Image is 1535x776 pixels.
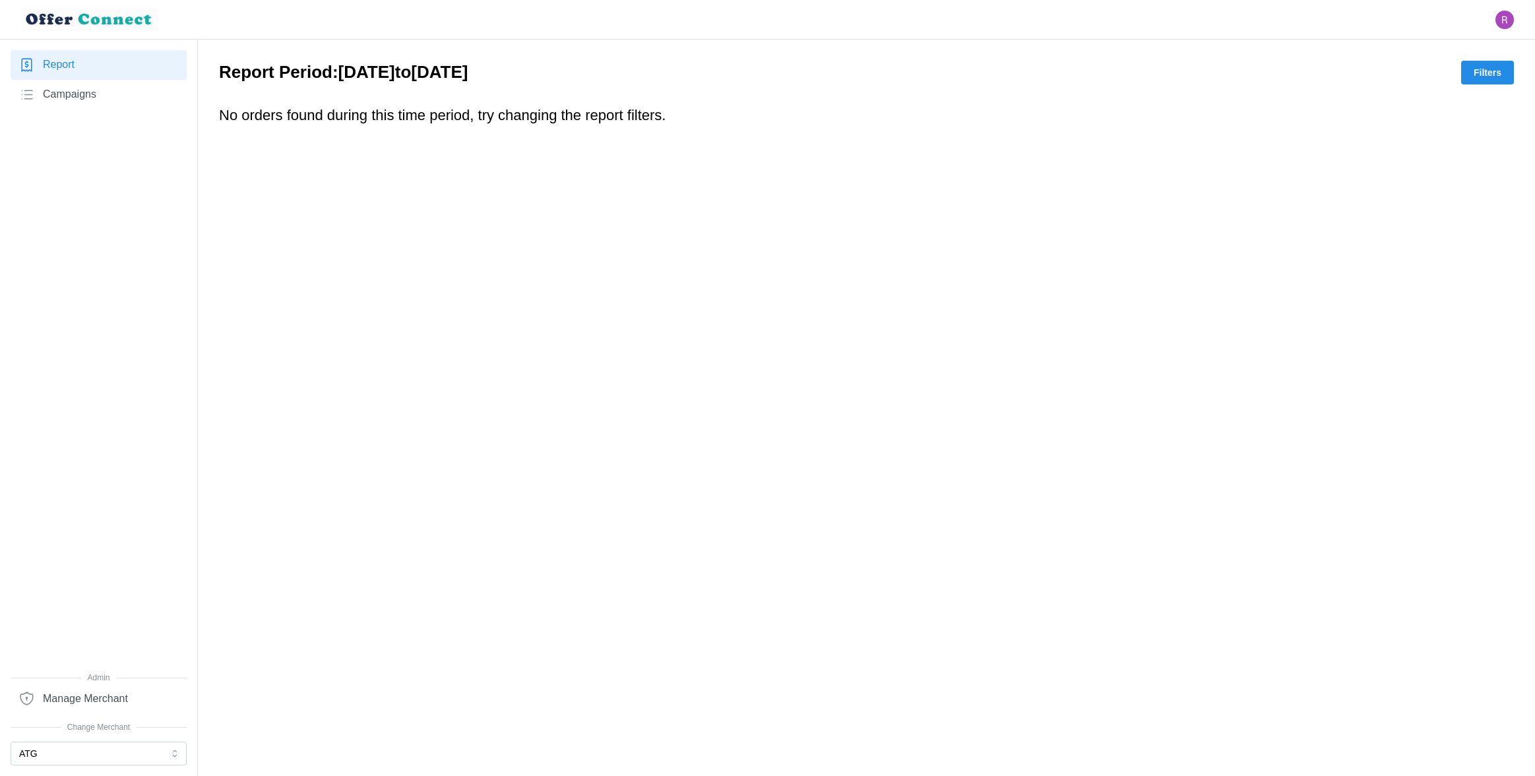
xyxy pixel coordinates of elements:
[11,50,187,80] a: Report
[21,8,158,31] img: loyalBe Logo
[11,721,187,734] span: Change Merchant
[11,80,187,110] a: Campaigns
[43,86,96,103] span: Campaigns
[1474,61,1501,84] span: Filters
[43,57,75,73] span: Report
[43,691,128,707] span: Manage Merchant
[1461,61,1514,84] button: Filters
[11,672,187,684] span: Admin
[1495,11,1514,29] button: Open user button
[11,684,187,713] a: Manage Merchant
[219,61,468,84] h2: Report Period: [DATE] to [DATE]
[1495,11,1514,29] img: Ryan Gribben
[219,106,1514,126] h3: No orders found during this time period, try changing the report filters.
[11,742,187,765] button: ATG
